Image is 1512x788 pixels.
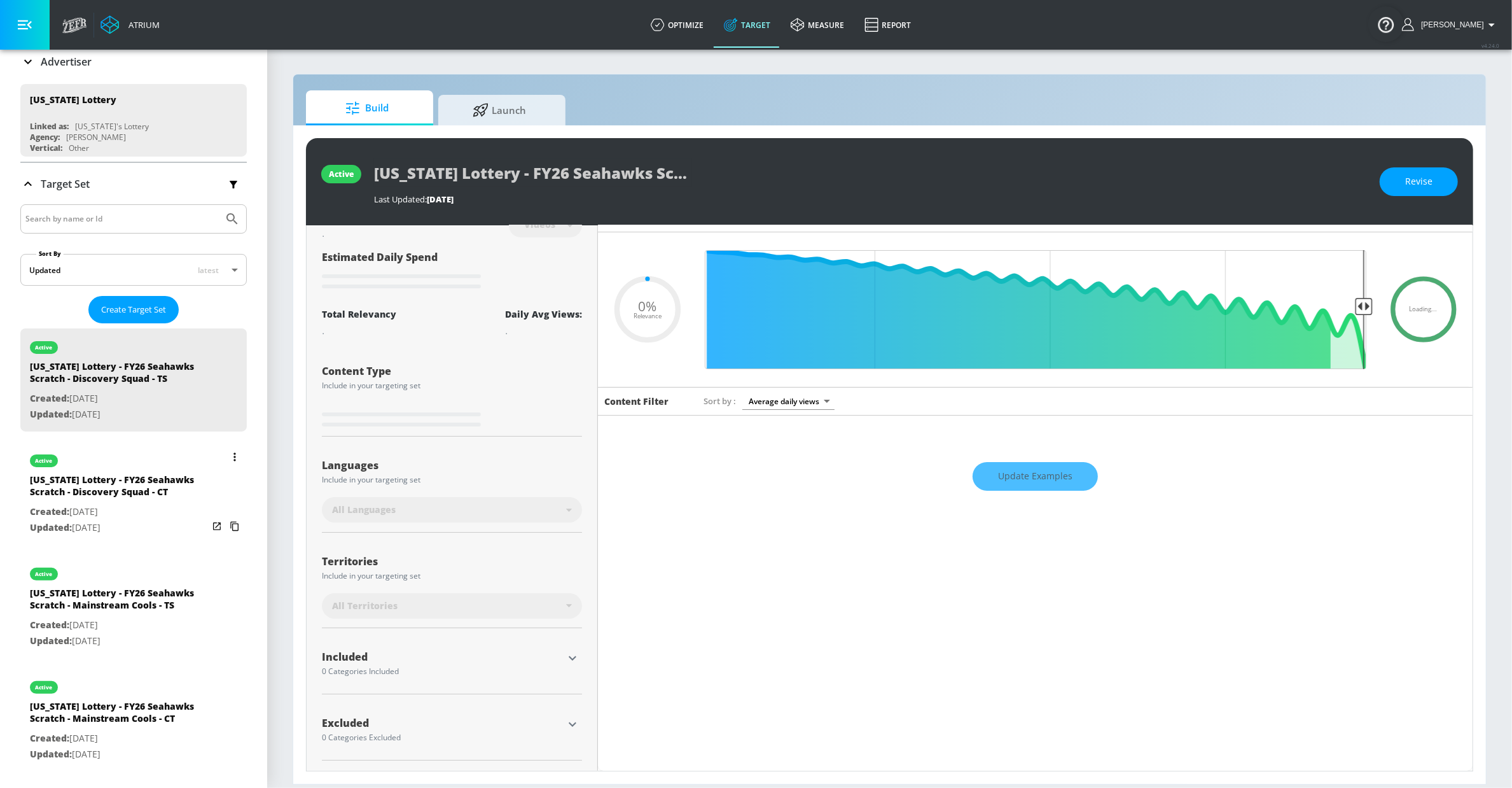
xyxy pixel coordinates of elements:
[854,2,921,48] a: Report
[101,15,160,34] a: Atrium
[20,442,247,545] div: active[US_STATE] Lottery - FY26 Seahawks Scratch - Discovery Squad - CTCreated:[DATE]Updated:[DATE]
[704,395,736,407] span: Sort by
[36,458,53,464] div: active
[226,517,244,535] button: Copy Targeting Set Link
[322,734,563,742] div: 0 Categories Excluded
[427,193,454,205] span: [DATE]
[20,44,247,80] div: Advertiser
[20,555,247,658] div: active[US_STATE] Lottery - FY26 Seahawks Scratch - Mainstream Cools - TSCreated:[DATE]Updated:[DATE]
[1410,306,1438,313] span: Loading...
[30,407,208,423] p: [DATE]
[36,571,53,577] div: active
[30,731,208,747] p: [DATE]
[30,408,72,420] span: Updated:
[25,211,218,227] input: Search by name or Id
[698,250,1373,369] input: Final Threshold
[322,556,582,566] div: Territories
[604,395,669,407] h6: Content Filter
[322,668,563,675] div: 0 Categories Included
[20,328,247,432] div: active[US_STATE] Lottery - FY26 Seahawks Scratch - Discovery Squad - TSCreated:[DATE]Updated:[DATE]
[41,177,90,191] p: Target Set
[101,302,166,317] span: Create Target Set
[20,84,247,157] div: [US_STATE] LotteryLinked as:[US_STATE]'s LotteryAgency:[PERSON_NAME]Vertical:Other
[30,747,208,763] p: [DATE]
[30,635,72,647] span: Updated:
[36,344,53,351] div: active
[30,617,208,633] p: [DATE]
[30,521,72,533] span: Updated:
[322,652,563,662] div: Included
[30,391,208,407] p: [DATE]
[332,600,398,612] span: All Territories
[322,308,396,320] div: Total Relevancy
[374,193,1367,205] div: Last Updated:
[505,308,582,320] div: Daily Avg Views:
[641,2,714,48] a: optimize
[322,366,582,376] div: Content Type
[451,95,548,125] span: Launch
[319,93,415,123] span: Build
[20,668,247,771] div: active[US_STATE] Lottery - FY26 Seahawks Scratch - Mainstream Cools - CTCreated:[DATE]Updated:[DATE]
[66,132,126,143] div: [PERSON_NAME]
[329,169,354,179] div: active
[322,382,582,390] div: Include in your targeting set
[30,121,69,132] div: Linked as:
[322,476,582,484] div: Include in your targeting set
[1368,6,1404,42] button: Open Resource Center
[1402,17,1499,32] button: [PERSON_NAME]
[322,250,582,293] div: Estimated Daily Spend
[30,474,208,504] div: [US_STATE] Lottery - FY26 Seahawks Scratch - Discovery Squad - CT
[88,296,179,323] button: Create Target Set
[30,132,60,143] div: Agency:
[714,2,780,48] a: Target
[1481,42,1499,49] span: v 4.24.0
[634,313,662,320] span: Relevance
[322,250,438,264] span: Estimated Daily Spend
[29,265,60,276] div: Updated
[322,718,563,728] div: Excluded
[1380,167,1458,196] button: Revise
[30,505,69,517] span: Created:
[36,684,53,691] div: active
[30,700,208,731] div: [US_STATE] Lottery - FY26 Seahawks Scratch - Mainstream Cools - CT
[30,748,72,760] span: Updated:
[30,360,208,391] div: [US_STATE] Lottery - FY26 Seahawks Scratch - Discovery Squad - TS
[41,55,92,69] p: Advertiser
[1416,20,1484,29] span: login as: samantha.yip@zefr.com
[123,19,160,31] div: Atrium
[30,392,69,404] span: Created:
[30,732,69,744] span: Created:
[30,504,208,520] p: [DATE]
[30,587,208,617] div: [US_STATE] Lottery - FY26 Seahawks Scratch - Mainstream Cools - TS
[36,250,64,258] label: Sort By
[322,593,582,619] div: All Territories
[75,121,149,132] div: [US_STATE]'s Lottery
[30,633,208,649] p: [DATE]
[208,517,226,535] button: Open in new window
[69,143,89,153] div: Other
[322,497,582,523] div: All Languages
[518,219,562,230] div: Videos
[332,503,396,516] span: All Languages
[322,572,582,580] div: Include in your targeting set
[20,163,247,205] div: Target Set
[30,619,69,631] span: Created:
[742,393,835,410] div: Average daily views
[1405,174,1432,190] span: Revise
[780,2,854,48] a: measure
[30,520,208,536] p: [DATE]
[322,460,582,470] div: Languages
[30,94,116,106] div: [US_STATE] Lottery
[30,143,62,153] div: Vertical:
[198,265,219,276] span: latest
[638,300,656,313] span: 0%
